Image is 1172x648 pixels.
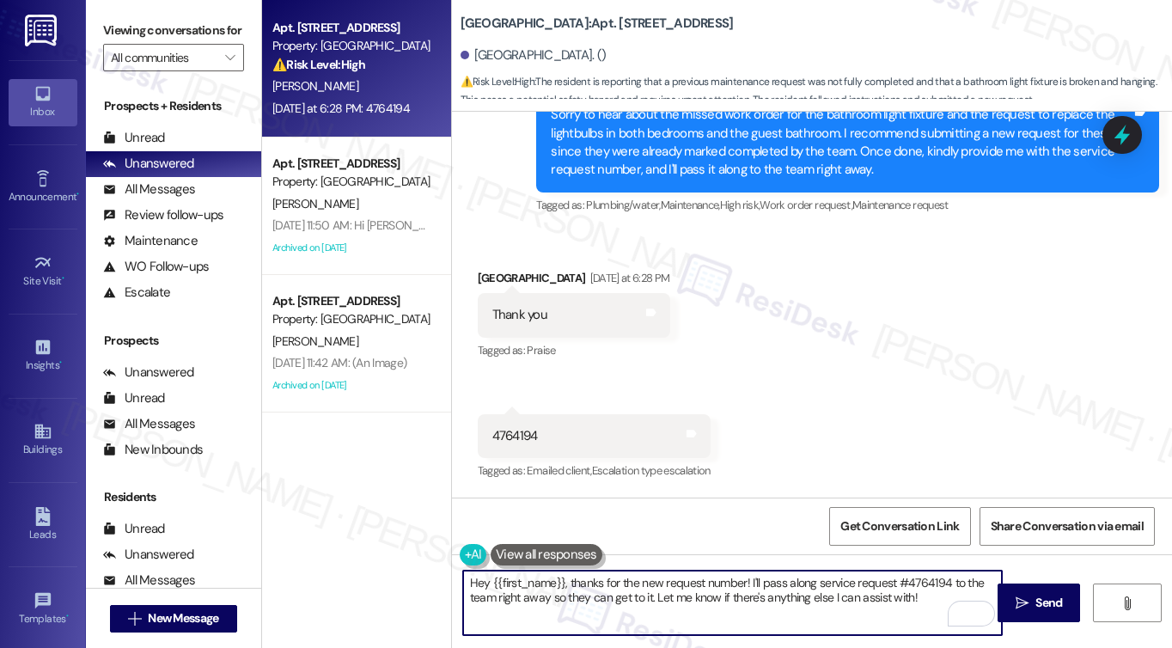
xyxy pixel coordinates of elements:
[586,198,660,212] span: Plumbing/water ,
[9,417,77,463] a: Buildings
[66,610,69,622] span: •
[1016,596,1029,610] i: 
[272,310,431,328] div: Property: [GEOGRAPHIC_DATA]
[829,507,970,546] button: Get Conversation Link
[1035,594,1062,612] span: Send
[103,180,195,199] div: All Messages
[852,198,949,212] span: Maintenance request
[76,188,79,200] span: •
[103,389,165,407] div: Unread
[271,237,433,259] div: Archived on [DATE]
[272,217,1081,233] div: [DATE] 11:50 AM: Hi [PERSON_NAME], Just a reminder - Game Night is happening tonight! Check out t...
[991,517,1144,535] span: Share Conversation via email
[272,78,358,94] span: [PERSON_NAME]
[103,232,198,250] div: Maintenance
[272,19,431,37] div: Apt. [STREET_ADDRESS]
[461,73,1172,110] span: : The resident is reporting that a previous maintenance request was not fully completed and that ...
[840,517,959,535] span: Get Conversation Link
[148,609,218,627] span: New Message
[103,155,194,173] div: Unanswered
[9,502,77,548] a: Leads
[9,79,77,125] a: Inbox
[128,612,141,626] i: 
[272,333,358,349] span: [PERSON_NAME]
[9,333,77,379] a: Insights •
[103,364,194,382] div: Unanswered
[111,44,217,71] input: All communities
[272,155,431,173] div: Apt. [STREET_ADDRESS]
[103,520,165,538] div: Unread
[461,75,534,89] strong: ⚠️ Risk Level: High
[103,415,195,433] div: All Messages
[103,441,203,459] div: New Inbounds
[478,338,670,363] div: Tagged as:
[478,269,670,293] div: [GEOGRAPHIC_DATA]
[9,586,77,633] a: Templates •
[592,463,711,478] span: Escalation type escalation
[461,46,607,64] div: [GEOGRAPHIC_DATA]. ()
[527,463,591,478] span: Emailed client ,
[661,198,720,212] span: Maintenance ,
[86,332,261,350] div: Prospects
[527,343,555,358] span: Praise
[492,427,538,445] div: 4764194
[103,206,223,224] div: Review follow-ups
[103,546,194,564] div: Unanswered
[59,357,62,369] span: •
[272,37,431,55] div: Property: [GEOGRAPHIC_DATA]
[25,15,60,46] img: ResiDesk Logo
[461,15,734,33] b: [GEOGRAPHIC_DATA]: Apt. [STREET_ADDRESS]
[86,97,261,115] div: Prospects + Residents
[103,258,209,276] div: WO Follow-ups
[536,193,1159,217] div: Tagged as:
[272,196,358,211] span: [PERSON_NAME]
[272,101,410,116] div: [DATE] at 6:28 PM: 4764194
[9,248,77,295] a: Site Visit •
[478,458,711,483] div: Tagged as:
[110,605,237,633] button: New Message
[103,17,244,44] label: Viewing conversations for
[1120,596,1133,610] i: 
[271,375,433,396] div: Archived on [DATE]
[980,507,1155,546] button: Share Conversation via email
[103,572,195,590] div: All Messages
[103,129,165,147] div: Unread
[720,198,760,212] span: High risk ,
[586,269,670,287] div: [DATE] at 6:28 PM
[272,173,431,191] div: Property: [GEOGRAPHIC_DATA]
[998,584,1081,622] button: Send
[272,57,365,72] strong: ⚠️ Risk Level: High
[760,198,852,212] span: Work order request ,
[551,106,1132,180] div: Sorry to hear about the missed work order for the bathroom light fixture and the request to repla...
[103,284,170,302] div: Escalate
[225,51,235,64] i: 
[86,488,261,506] div: Residents
[463,571,1002,635] textarea: To enrich screen reader interactions, please activate Accessibility in Grammarly extension settings
[272,355,406,370] div: [DATE] 11:42 AM: (An Image)
[492,306,547,324] div: Thank you
[62,272,64,284] span: •
[272,292,431,310] div: Apt. [STREET_ADDRESS]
